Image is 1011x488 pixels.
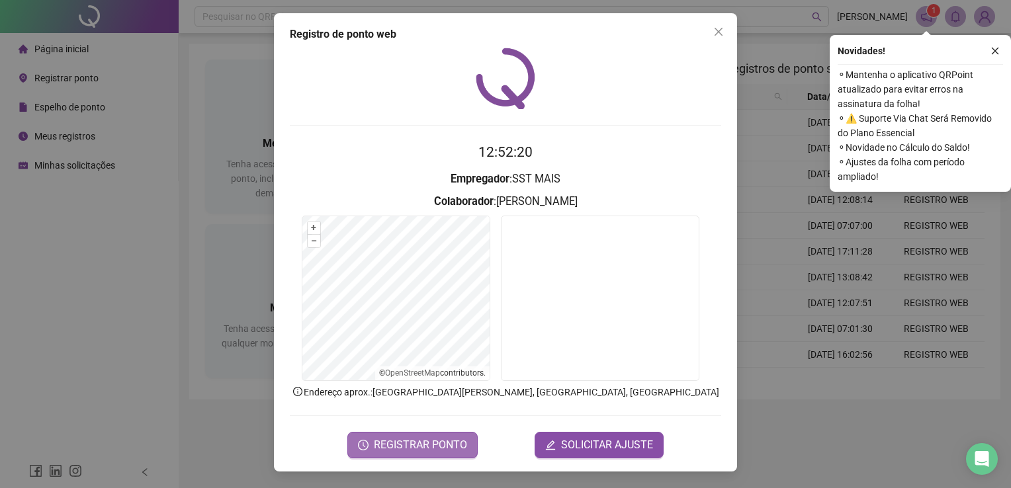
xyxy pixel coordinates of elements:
h3: : SST MAIS [290,171,721,188]
p: Endereço aprox. : [GEOGRAPHIC_DATA][PERSON_NAME], [GEOGRAPHIC_DATA], [GEOGRAPHIC_DATA] [290,385,721,399]
div: Open Intercom Messenger [966,443,998,475]
span: clock-circle [358,440,369,450]
span: info-circle [292,386,304,397]
span: ⚬ Mantenha o aplicativo QRPoint atualizado para evitar erros na assinatura da folha! [838,67,1003,111]
span: ⚬ Novidade no Cálculo do Saldo! [838,140,1003,155]
button: editSOLICITAR AJUSTE [535,432,664,458]
strong: Colaborador [434,195,494,208]
span: close [990,46,1000,56]
button: REGISTRAR PONTO [347,432,478,458]
a: OpenStreetMap [385,368,440,378]
span: close [713,26,724,37]
span: ⚬ ⚠️ Suporte Via Chat Será Removido do Plano Essencial [838,111,1003,140]
h3: : [PERSON_NAME] [290,193,721,210]
span: edit [545,440,556,450]
span: REGISTRAR PONTO [374,437,467,453]
button: + [308,222,320,234]
span: Novidades ! [838,44,885,58]
span: ⚬ Ajustes da folha com período ampliado! [838,155,1003,184]
strong: Empregador [451,173,509,185]
img: QRPoint [476,48,535,109]
time: 12:52:20 [478,144,533,160]
span: SOLICITAR AJUSTE [561,437,653,453]
button: – [308,235,320,247]
li: © contributors. [379,368,486,378]
button: Close [708,21,729,42]
div: Registro de ponto web [290,26,721,42]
